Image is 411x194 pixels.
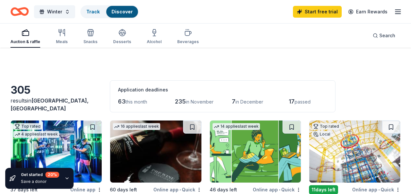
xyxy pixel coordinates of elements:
[352,186,401,194] div: Online app Quick
[110,121,201,183] img: Image for PRP Wine International
[56,39,68,44] div: Meals
[118,98,126,105] span: 63
[86,9,100,14] a: Track
[10,97,89,112] span: in
[10,26,40,48] button: Auction & raffle
[153,186,202,194] div: Online app Quick
[13,131,59,138] div: 4 applies last week
[10,97,102,112] div: results
[210,186,237,194] div: 46 days left
[177,39,199,44] div: Beverages
[147,39,162,44] div: Alcohol
[56,26,68,48] button: Meals
[83,26,97,48] button: Snacks
[312,131,332,137] div: Local
[293,6,342,18] a: Start free trial
[232,98,235,105] span: 7
[113,26,131,48] button: Desserts
[21,179,59,184] div: Save a donor
[147,26,162,48] button: Alcohol
[80,5,139,18] button: TrackDiscover
[344,6,391,18] a: Earn Rewards
[253,186,301,194] div: Online app Quick
[210,121,301,183] img: Image for BetterHelp Social Impact
[13,123,42,130] div: Top rated
[21,172,59,178] div: Get started
[180,187,181,192] span: •
[111,9,133,14] a: Discover
[175,98,186,105] span: 235
[126,99,147,105] span: this month
[295,99,311,105] span: passed
[309,121,400,183] img: Image for Museum of Discovery and Science
[11,121,102,183] img: Image for WonderWorks Orlando
[235,99,263,105] span: in December
[186,99,214,105] span: in November
[34,5,75,18] button: Winter
[213,123,260,130] div: 14 applies last week
[379,32,395,40] span: Search
[378,187,380,192] span: •
[83,39,97,44] div: Snacks
[118,86,327,94] div: Application deadlines
[312,123,340,130] div: Top rated
[110,186,137,194] div: 60 days left
[279,187,280,192] span: •
[10,39,40,44] div: Auction & raffle
[289,98,295,105] span: 17
[10,97,89,112] span: [GEOGRAPHIC_DATA], [GEOGRAPHIC_DATA]
[10,84,102,97] div: 305
[47,8,62,16] span: Winter
[368,29,401,42] button: Search
[113,39,131,44] div: Desserts
[177,26,199,48] button: Beverages
[113,123,160,130] div: 16 applies last week
[10,4,29,19] a: Home
[45,172,59,178] div: 20 %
